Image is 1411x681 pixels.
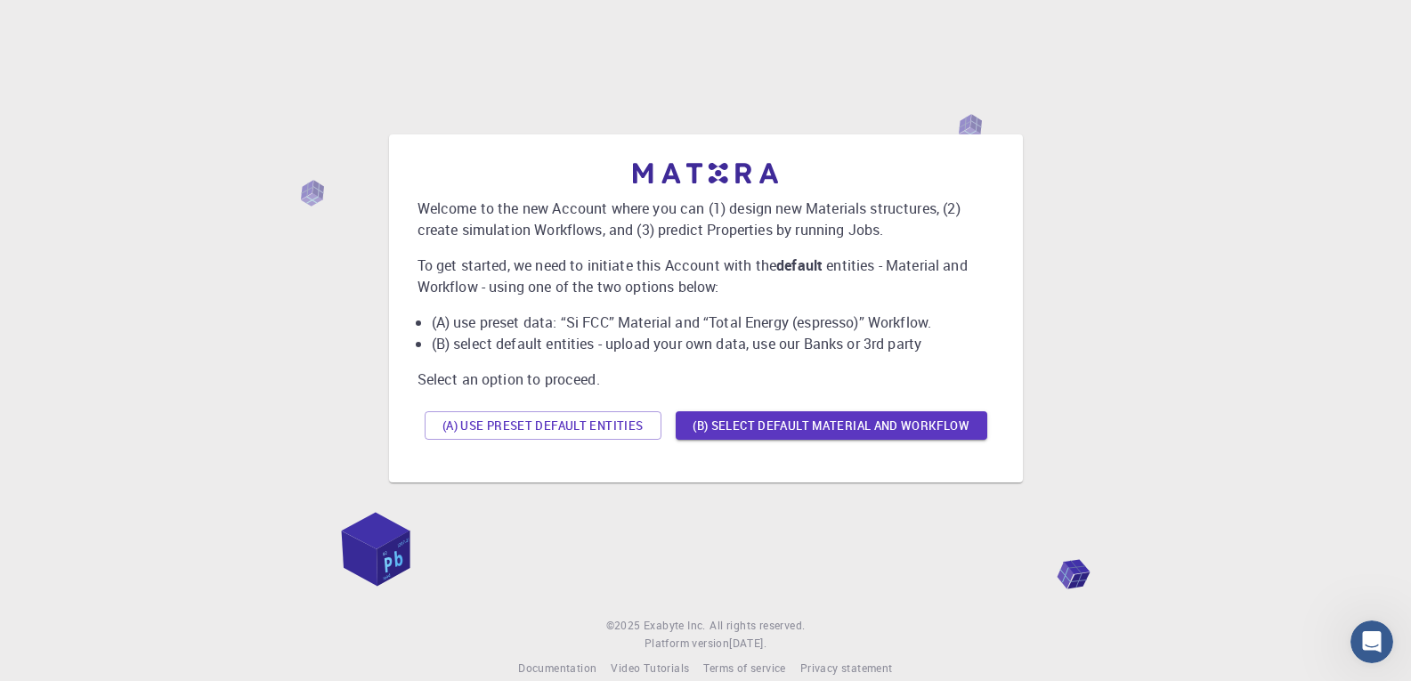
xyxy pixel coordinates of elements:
span: Privacy statement [800,661,893,675]
li: (B) select default entities - upload your own data, use our Banks or 3rd party [432,333,994,354]
span: Terms of service [703,661,785,675]
b: default [776,255,823,275]
a: Documentation [518,660,596,677]
a: [DATE]. [729,635,766,653]
button: (A) Use preset default entities [425,411,661,440]
span: Exabyte Inc. [644,618,706,632]
a: Terms of service [703,660,785,677]
span: © 2025 [606,617,644,635]
a: Exabyte Inc. [644,617,706,635]
p: Welcome to the new Account where you can (1) design new Materials structures, (2) create simulati... [418,198,994,240]
span: Video Tutorials [611,661,689,675]
a: Video Tutorials [611,660,689,677]
span: Platform version [645,635,729,653]
p: Select an option to proceed. [418,369,994,390]
span: Support [36,12,100,28]
span: Documentation [518,661,596,675]
span: [DATE] . [729,636,766,650]
button: (B) Select default material and workflow [676,411,987,440]
iframe: Intercom live chat [1350,620,1393,663]
p: To get started, we need to initiate this Account with the entities - Material and Workflow - usin... [418,255,994,297]
span: All rights reserved. [710,617,805,635]
a: Privacy statement [800,660,893,677]
li: (A) use preset data: “Si FCC” Material and “Total Energy (espresso)” Workflow. [432,312,994,333]
img: logo [633,163,779,183]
